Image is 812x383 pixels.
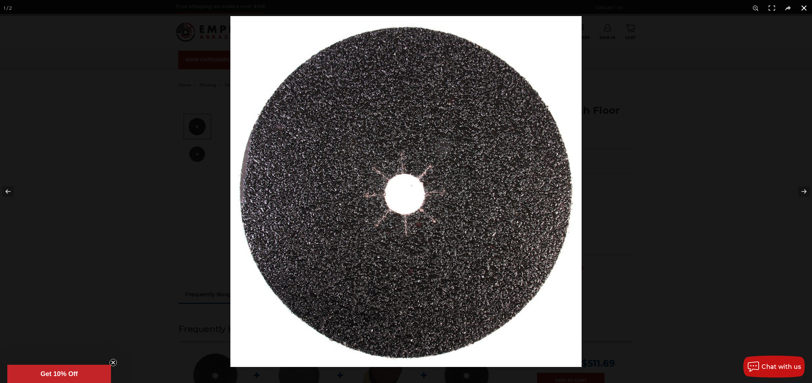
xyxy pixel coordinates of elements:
[110,359,117,366] button: Close teaser
[786,173,812,210] button: Next (arrow right)
[41,370,78,378] span: Get 10% Off
[230,16,582,367] img: 16-in_x_2-in_16_Grit__81688.1570196987.jpg
[743,356,805,378] button: Chat with us
[7,365,111,383] div: Get 10% OffClose teaser
[762,363,801,370] span: Chat with us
